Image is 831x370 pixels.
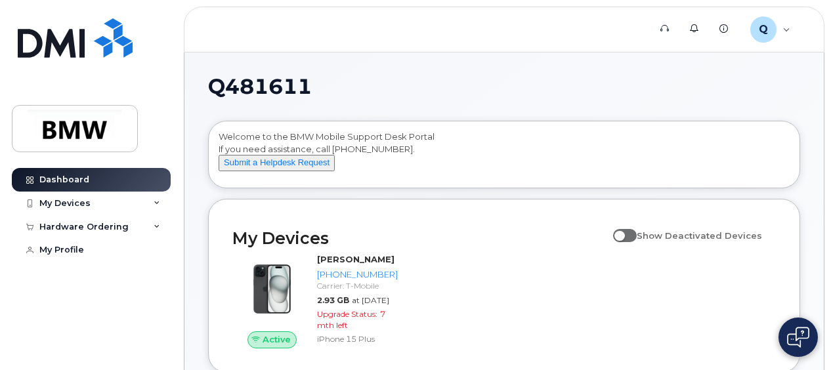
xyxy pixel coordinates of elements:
h2: My Devices [232,228,607,248]
img: Open chat [787,327,809,348]
span: Upgrade Status: [317,309,377,319]
div: Welcome to the BMW Mobile Support Desk Portal If you need assistance, call [PHONE_NUMBER]. [219,131,790,183]
span: 7 mth left [317,309,385,330]
button: Submit a Helpdesk Request [219,155,335,171]
a: Active[PERSON_NAME][PHONE_NUMBER]Carrier: T-Mobile2.93 GBat [DATE]Upgrade Status:7 mth leftiPhone... [232,253,403,348]
span: at [DATE] [352,295,389,305]
span: 2.93 GB [317,295,349,305]
div: [PHONE_NUMBER] [317,268,398,281]
a: Submit a Helpdesk Request [219,157,335,167]
div: Carrier: T-Mobile [317,280,398,291]
img: iPhone_15_Black.png [243,260,301,318]
span: Show Deactivated Devices [637,230,762,241]
span: Q481611 [208,77,312,96]
span: Active [263,333,291,346]
strong: [PERSON_NAME] [317,254,394,264]
input: Show Deactivated Devices [613,223,624,234]
div: iPhone 15 Plus [317,333,398,344]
